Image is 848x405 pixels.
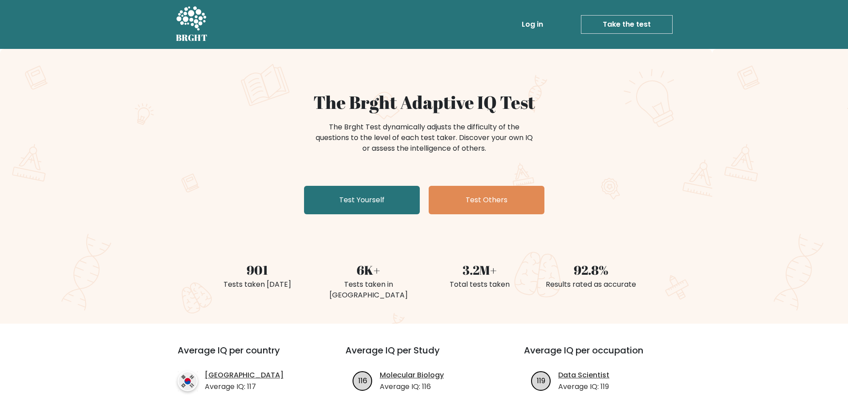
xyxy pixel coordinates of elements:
[558,381,609,392] p: Average IQ: 119
[430,279,530,290] div: Total tests taken
[380,370,444,381] a: Molecular Biology
[558,370,609,381] a: Data Scientist
[207,261,308,279] div: 901
[178,345,313,366] h3: Average IQ per country
[207,92,641,113] h1: The Brght Adaptive IQ Test
[524,345,681,366] h3: Average IQ per occupation
[430,261,530,279] div: 3.2M+
[176,32,208,43] h5: BRGHT
[429,186,544,214] a: Test Others
[205,381,284,392] p: Average IQ: 117
[541,279,641,290] div: Results rated as accurate
[207,279,308,290] div: Tests taken [DATE]
[518,16,547,33] a: Log in
[541,261,641,279] div: 92.8%
[537,375,545,385] text: 119
[178,371,198,391] img: country
[176,4,208,45] a: BRGHT
[318,261,419,279] div: 6K+
[318,279,419,301] div: Tests taken in [GEOGRAPHIC_DATA]
[345,345,503,366] h3: Average IQ per Study
[358,375,367,385] text: 116
[380,381,444,392] p: Average IQ: 116
[581,15,673,34] a: Take the test
[313,122,536,154] div: The Brght Test dynamically adjusts the difficulty of the questions to the level of each test take...
[304,186,420,214] a: Test Yourself
[205,370,284,381] a: [GEOGRAPHIC_DATA]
